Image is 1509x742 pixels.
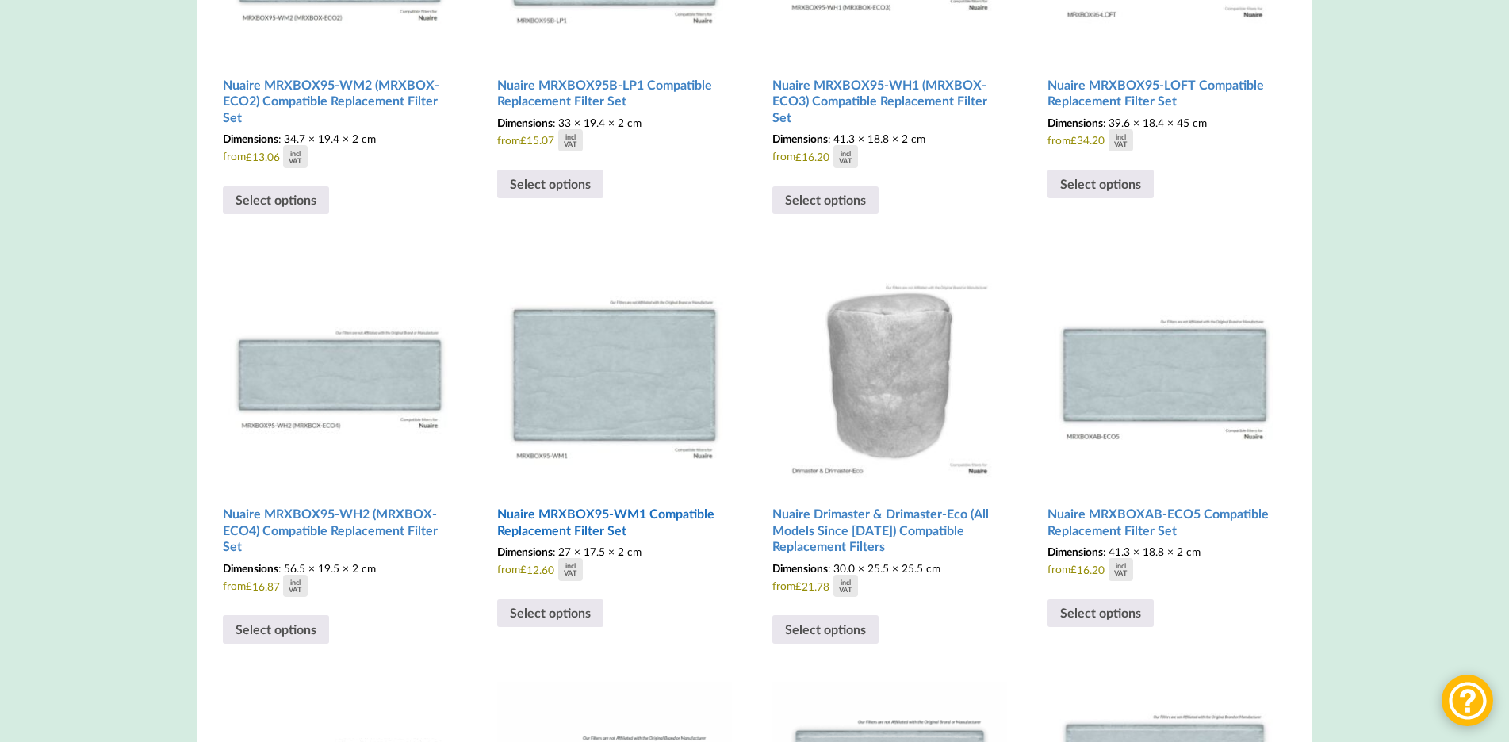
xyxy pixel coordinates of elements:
[772,132,828,145] span: Dimensions
[497,545,642,558] span: : 27 × 17.5 × 2 cm
[520,563,527,576] span: £
[1047,71,1282,116] h2: Nuaire MRXBOX95-LOFT Compatible Replacement Filter Set
[1070,134,1077,147] span: £
[246,575,308,597] div: 16.87
[497,116,732,151] span: from
[772,561,940,575] span: : 30.0 × 25.5 × 25.5 cm
[223,132,376,145] span: : 34.7 × 19.4 × 2 cm
[1047,170,1154,198] a: Select options for “Nuaire MRXBOX95-LOFT Compatible Replacement Filter Set”
[520,129,582,151] div: 15.07
[795,575,857,597] div: 21.78
[841,150,851,157] div: incl
[223,561,376,575] span: : 56.5 × 19.5 × 2 cm
[1047,116,1103,129] span: Dimensions
[497,116,642,129] span: : 33 × 19.4 × 2 cm
[1047,252,1282,487] img: Nuaire MRXBOXAB-ECO5 Compatible MVHR Filter Replacement Set from MVHR.shop
[497,71,732,116] h2: Nuaire MRXBOX95B-LP1 Compatible Replacement Filter Set
[772,561,1007,597] span: from
[841,579,851,586] div: incl
[772,71,1007,132] h2: Nuaire MRXBOX95-WH1 (MRXBOX-ECO3) Compatible Replacement Filter Set
[223,132,458,167] span: from
[497,545,553,558] span: Dimensions
[223,252,458,597] a: Nuaire MRXBOX95-WH2 (MRXBOX-ECO4) Compatible Replacement Filter Set Dimensions: 56.5 × 19.5 × 2 c...
[839,157,852,164] div: VAT
[772,252,1007,597] a: Nuaire Drimaster & Drimaster-Eco (All Models Since [DATE]) Compatible Replacement Filters Dimensi...
[520,134,527,147] span: £
[223,561,278,575] span: Dimensions
[1047,545,1103,558] span: Dimensions
[223,186,329,215] a: Select options for “Nuaire MRXBOX95-WM2 (MRXBOX-ECO2) Compatible Replacement Filter Set”
[772,561,828,575] span: Dimensions
[772,132,1007,167] span: from
[1047,499,1282,545] h2: Nuaire MRXBOXAB-ECO5 Compatible Replacement Filter Set
[1114,569,1127,576] div: VAT
[289,586,301,593] div: VAT
[1070,558,1132,580] div: 16.20
[795,579,802,592] span: £
[564,140,576,147] div: VAT
[223,499,458,561] h2: Nuaire MRXBOX95-WH2 (MRXBOX-ECO4) Compatible Replacement Filter Set
[223,132,278,145] span: Dimensions
[1047,116,1207,129] span: : 39.6 × 18.4 × 45 cm
[795,145,857,167] div: 16.20
[772,499,1007,561] h2: Nuaire Drimaster & Drimaster-Eco (All Models Since [DATE]) Compatible Replacement Filters
[223,615,329,644] a: Select options for “Nuaire MRXBOX95-WH2 (MRXBOX-ECO4) Compatible Replacement Filter Set”
[839,586,852,593] div: VAT
[223,71,458,132] h2: Nuaire MRXBOX95-WM2 (MRXBOX-ECO2) Compatible Replacement Filter Set
[497,545,732,580] span: from
[497,252,732,581] a: Nuaire MRXBOX95-WM1 Compatible Replacement Filter Set Dimensions: 27 × 17.5 × 2 cmfrom£12.60inclVAT
[565,133,576,140] div: incl
[772,132,925,145] span: : 41.3 × 18.8 × 2 cm
[246,145,308,167] div: 13.06
[1047,545,1201,558] span: : 41.3 × 18.8 × 2 cm
[1047,599,1154,628] a: Select options for “Nuaire MRXBOXAB-ECO5 Compatible Replacement Filter Set”
[564,569,576,576] div: VAT
[497,599,603,628] a: Select options for “Nuaire MRXBOX95-WM1 Compatible Replacement Filter Set”
[565,562,576,569] div: incl
[1047,545,1282,580] span: from
[795,151,802,163] span: £
[1116,562,1126,569] div: incl
[1047,116,1282,151] span: from
[497,499,732,545] h2: Nuaire MRXBOX95-WM1 Compatible Replacement Filter Set
[772,615,879,644] a: Select options for “Nuaire Drimaster & Drimaster-Eco (All Models Since 2001) Compatible Replaceme...
[223,252,458,487] img: Nuaire MRXBOX95-WH2 Compatible MVHR Filter Replacement Set from MVHR.shop
[1114,140,1127,147] div: VAT
[497,116,553,129] span: Dimensions
[1070,129,1132,151] div: 34.20
[246,151,252,163] span: £
[290,150,301,157] div: incl
[520,558,582,580] div: 12.60
[497,252,732,487] img: Nuaire MRXBOX95-WM1 Compatible MVHR Filter Replacement Set from MVHR.shop
[1116,133,1126,140] div: incl
[1070,563,1077,576] span: £
[772,252,1007,487] img: Nuaire Drimaster & Drimaster-Eco (All Models Since 2001) Compatible MVHR Filter Replacement Set f...
[246,579,252,592] span: £
[290,579,301,586] div: incl
[497,170,603,198] a: Select options for “Nuaire MRXBOX95B-LP1 Compatible Replacement Filter Set”
[1047,252,1282,581] a: Nuaire MRXBOXAB-ECO5 Compatible Replacement Filter Set Dimensions: 41.3 × 18.8 × 2 cmfrom£16.20in...
[223,561,458,597] span: from
[772,186,879,215] a: Select options for “Nuaire MRXBOX95-WH1 (MRXBOX-ECO3) Compatible Replacement Filter Set”
[289,157,301,164] div: VAT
